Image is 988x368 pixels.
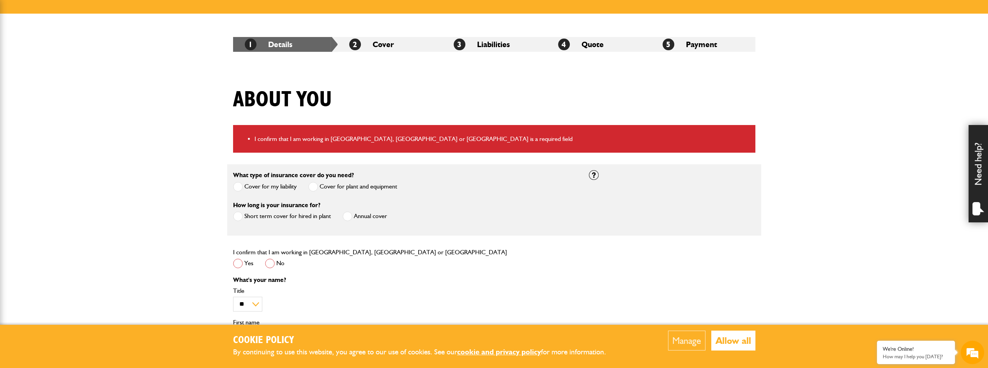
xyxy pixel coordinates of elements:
[668,331,705,350] button: Manage
[233,277,577,283] p: What's your name?
[546,37,651,52] li: Quote
[255,134,749,144] li: I confirm that I am working in [GEOGRAPHIC_DATA], [GEOGRAPHIC_DATA] or [GEOGRAPHIC_DATA] is a req...
[233,182,297,192] label: Cover for my liability
[457,347,541,356] a: cookie and privacy policy
[338,37,442,52] li: Cover
[454,39,465,50] span: 3
[883,354,949,359] p: How may I help you today?
[233,346,619,358] p: By continuing to use this website, you agree to our use of cookies. See our for more information.
[233,202,320,208] label: How long is your insurance for?
[883,346,949,352] div: We're Online!
[233,211,331,221] label: Short term cover for hired in plant
[233,249,507,255] label: I confirm that I am working in [GEOGRAPHIC_DATA], [GEOGRAPHIC_DATA] or [GEOGRAPHIC_DATA]
[265,259,285,268] label: No
[663,39,674,50] span: 5
[233,288,577,294] label: Title
[233,87,332,113] h1: About you
[308,182,397,192] label: Cover for plant and equipment
[245,39,256,50] span: 1
[233,259,253,268] label: Yes
[349,39,361,50] span: 2
[233,37,338,52] li: Details
[969,125,988,222] div: Need help?
[343,211,387,221] label: Annual cover
[442,37,546,52] li: Liabilities
[558,39,570,50] span: 4
[233,319,577,326] label: First name
[233,172,354,178] label: What type of insurance cover do you need?
[651,37,755,52] li: Payment
[711,331,755,350] button: Allow all
[233,335,619,347] h2: Cookie Policy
